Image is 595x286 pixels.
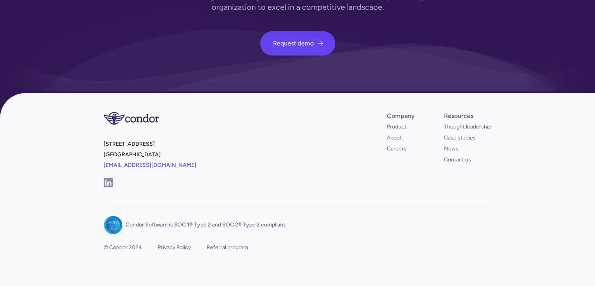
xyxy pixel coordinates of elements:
p: [STREET_ADDRESS] [GEOGRAPHIC_DATA] [104,139,295,177]
div: Company [387,112,415,120]
p: Condor Software is SOC 1® Type 2 and SOC 2® Type 2 compliant. [126,221,286,229]
a: Contact us [444,156,471,164]
a: Case studies [444,134,476,142]
div: © Condor 2024 [104,244,142,252]
a: Request demo [260,31,335,56]
a: About [387,134,402,142]
a: Referral program [207,244,248,252]
a: [EMAIL_ADDRESS][DOMAIN_NAME] [104,162,196,168]
a: Product [387,123,406,131]
a: Careers [387,145,406,153]
div: Resources [444,112,473,120]
span:  [317,40,323,47]
a: News [444,145,458,153]
a: Thought leadership [444,123,491,131]
a: Privacy Policy [158,244,191,252]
